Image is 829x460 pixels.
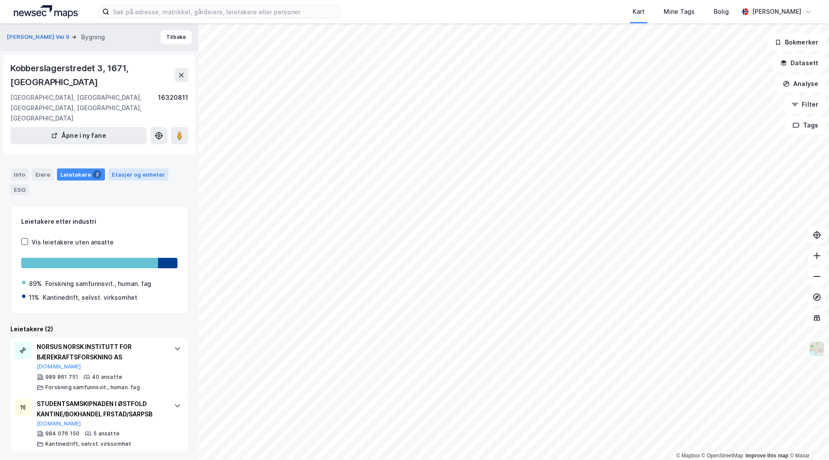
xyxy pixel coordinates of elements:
button: [DOMAIN_NAME] [37,420,81,427]
div: 11% [29,292,39,303]
div: [GEOGRAPHIC_DATA], [GEOGRAPHIC_DATA], [GEOGRAPHIC_DATA], [GEOGRAPHIC_DATA], [GEOGRAPHIC_DATA] [10,92,158,124]
div: Info [10,168,28,181]
button: Filter [784,96,826,113]
button: [PERSON_NAME] Vei 9 [7,33,71,41]
div: 2 [93,170,101,179]
a: OpenStreetMap [702,453,744,459]
button: Datasett [773,54,826,72]
div: Kobberslagerstredet 3, 1671, [GEOGRAPHIC_DATA] [10,61,174,89]
div: Forskning samfunnsvit., human. fag [45,384,140,391]
button: Tags [785,117,826,134]
div: Etasjer og enheter [112,171,165,178]
div: [PERSON_NAME] [752,6,801,17]
div: Kart [633,6,645,17]
div: 16320811 [158,92,188,124]
button: [DOMAIN_NAME] [37,363,81,370]
iframe: Chat Widget [786,419,829,460]
div: Bolig [714,6,729,17]
button: Bokmerker [767,34,826,51]
button: Analyse [775,75,826,92]
div: Vis leietakere uten ansatte [32,237,114,247]
div: Bygning [81,32,105,42]
div: Kontrollprogram for chat [786,419,829,460]
img: logo.a4113a55bc3d86da70a041830d287a7e.svg [14,5,78,18]
div: Kantinedrift, selvst. virksomhet [45,441,131,447]
div: 40 ansatte [92,374,122,381]
div: 989 861 751 [45,374,78,381]
button: Åpne i ny fane [10,127,147,144]
div: NORSUS NORSK INSTITUTT FOR BÆREKRAFTSFORSKNING AS [37,342,165,362]
div: Eiere [32,168,54,181]
button: Tilbake [161,30,192,44]
div: Leietakere etter industri [21,216,177,227]
div: Mine Tags [664,6,695,17]
div: Kantinedrift, selvst. virksomhet [43,292,137,303]
div: Leietakere [57,168,105,181]
div: ESG [10,184,29,195]
img: Z [809,341,825,357]
div: Leietakere (2) [10,324,188,334]
div: Forskning samfunnsvit., human. fag [45,279,151,289]
a: Improve this map [746,453,788,459]
input: Søk på adresse, matrikkel, gårdeiere, leietakere eller personer [109,5,340,18]
div: 5 ansatte [93,430,120,437]
div: 984 076 150 [45,430,79,437]
div: STUDENTSAMSKIPNADEN I ØSTFOLD KANTINE/BOKHANDEL FRSTAD/SARPSB [37,399,165,419]
a: Mapbox [676,453,700,459]
div: 89% [29,279,42,289]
